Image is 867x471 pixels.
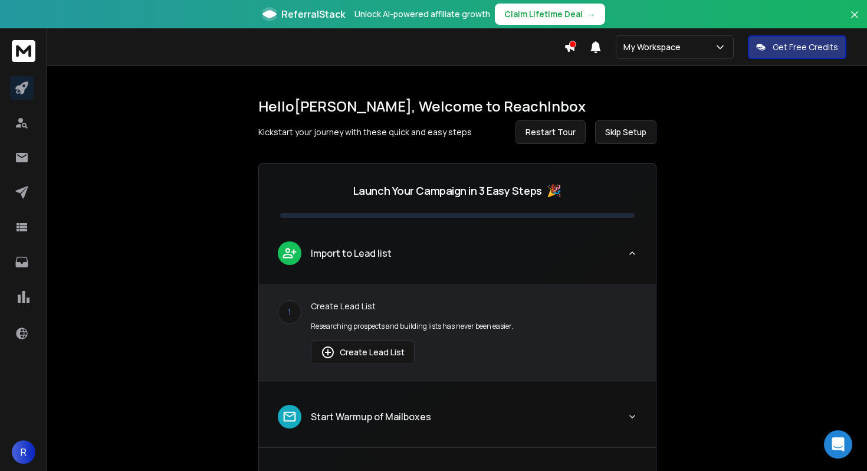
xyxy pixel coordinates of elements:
[587,8,596,20] span: →
[354,8,490,20] p: Unlock AI-powered affiliate growth
[311,322,637,331] p: Researching prospects and building lists has never been easier.
[773,41,838,53] p: Get Free Credits
[12,440,35,464] button: R
[282,409,297,424] img: lead
[515,120,586,144] button: Restart Tour
[321,345,335,359] img: lead
[258,97,656,116] h1: Hello [PERSON_NAME] , Welcome to ReachInbox
[282,246,297,260] img: lead
[311,300,637,312] p: Create Lead List
[281,7,345,21] span: ReferralStack
[495,4,605,25] button: Claim Lifetime Deal→
[547,182,561,199] span: 🎉
[259,395,656,447] button: leadStart Warmup of Mailboxes
[824,430,852,459] div: Open Intercom Messenger
[278,300,301,324] div: 1
[259,232,656,284] button: leadImport to Lead list
[748,35,846,59] button: Get Free Credits
[258,126,472,138] p: Kickstart your journey with these quick and easy steps
[595,120,656,144] button: Skip Setup
[311,341,415,364] button: Create Lead List
[847,7,862,35] button: Close banner
[605,126,646,138] span: Skip Setup
[311,246,392,260] p: Import to Lead list
[259,284,656,381] div: leadImport to Lead list
[353,182,542,199] p: Launch Your Campaign in 3 Easy Steps
[311,410,431,424] p: Start Warmup of Mailboxes
[623,41,685,53] p: My Workspace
